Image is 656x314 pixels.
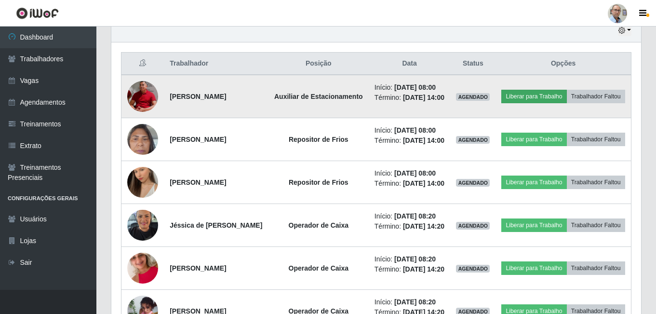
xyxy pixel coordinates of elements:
span: AGENDADO [456,136,490,144]
button: Liberar para Trabalho [501,176,566,189]
time: [DATE] 08:20 [394,212,436,220]
li: Início: [375,125,445,136]
time: [DATE] 14:00 [403,137,444,144]
strong: Auxiliar de Estacionamento [274,93,363,100]
strong: [PERSON_NAME] [170,136,226,143]
button: Trabalhador Faltou [567,133,625,146]
img: 1751466840451.jpeg [127,80,158,113]
button: Liberar para Trabalho [501,133,566,146]
li: Término: [375,221,445,232]
th: Status [450,53,495,75]
time: [DATE] 08:20 [394,298,436,306]
strong: Repositor de Frios [289,136,348,143]
img: 1725909093018.jpeg [127,205,158,246]
img: CoreUI Logo [16,7,59,19]
time: [DATE] 14:20 [403,222,444,230]
time: [DATE] 08:00 [394,83,436,91]
th: Opções [495,53,631,75]
img: 1726843686104.jpeg [127,155,158,210]
li: Início: [375,82,445,93]
span: AGENDADO [456,265,490,273]
button: Liberar para Trabalho [501,261,566,275]
strong: Jéssica de [PERSON_NAME] [170,221,262,229]
button: Trabalhador Faltou [567,218,625,232]
time: [DATE] 08:00 [394,126,436,134]
span: AGENDADO [456,179,490,187]
time: [DATE] 08:00 [394,169,436,177]
li: Término: [375,264,445,274]
li: Início: [375,254,445,264]
strong: Repositor de Frios [289,178,348,186]
th: Data [369,53,451,75]
li: Início: [375,297,445,307]
li: Término: [375,178,445,189]
button: Trabalhador Faltou [567,261,625,275]
li: Início: [375,168,445,178]
li: Término: [375,136,445,146]
time: [DATE] 14:20 [403,265,444,273]
span: AGENDADO [456,93,490,101]
button: Trabalhador Faltou [567,176,625,189]
th: Trabalhador [164,53,268,75]
li: Início: [375,211,445,221]
strong: [PERSON_NAME] [170,264,226,272]
img: 1749491898504.jpeg [127,241,158,296]
strong: Operador de Caixa [289,264,349,272]
img: 1706817877089.jpeg [127,119,158,160]
time: [DATE] 14:00 [403,94,444,101]
time: [DATE] 14:00 [403,179,444,187]
th: Posição [268,53,369,75]
button: Trabalhador Faltou [567,90,625,103]
span: AGENDADO [456,222,490,230]
strong: [PERSON_NAME] [170,93,226,100]
time: [DATE] 08:20 [394,255,436,263]
button: Liberar para Trabalho [501,218,566,232]
li: Término: [375,93,445,103]
strong: Operador de Caixa [289,221,349,229]
strong: [PERSON_NAME] [170,178,226,186]
button: Liberar para Trabalho [501,90,566,103]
